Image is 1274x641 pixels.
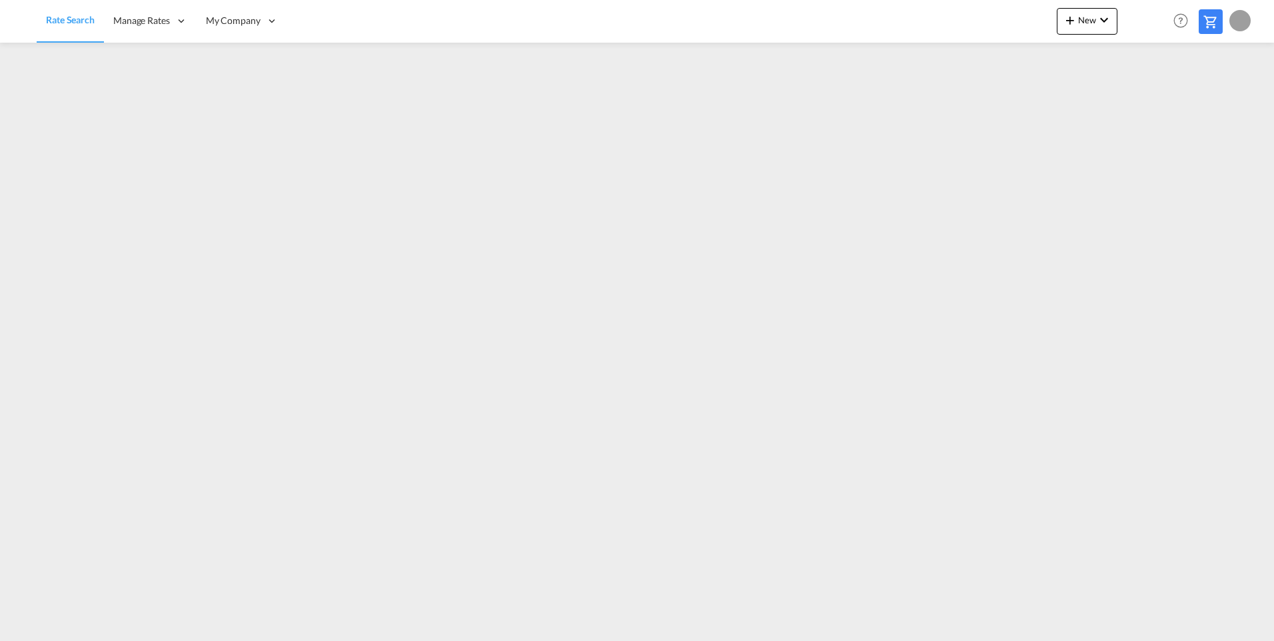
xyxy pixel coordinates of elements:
div: Help [1169,9,1199,33]
span: Manage Rates [113,14,170,27]
span: Rate Search [46,14,95,25]
md-icon: icon-chevron-down [1096,12,1112,28]
span: New [1062,15,1112,25]
span: My Company [206,14,261,27]
button: icon-plus 400-fgNewicon-chevron-down [1057,8,1117,35]
span: Help [1169,9,1192,32]
md-icon: icon-plus 400-fg [1062,12,1078,28]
